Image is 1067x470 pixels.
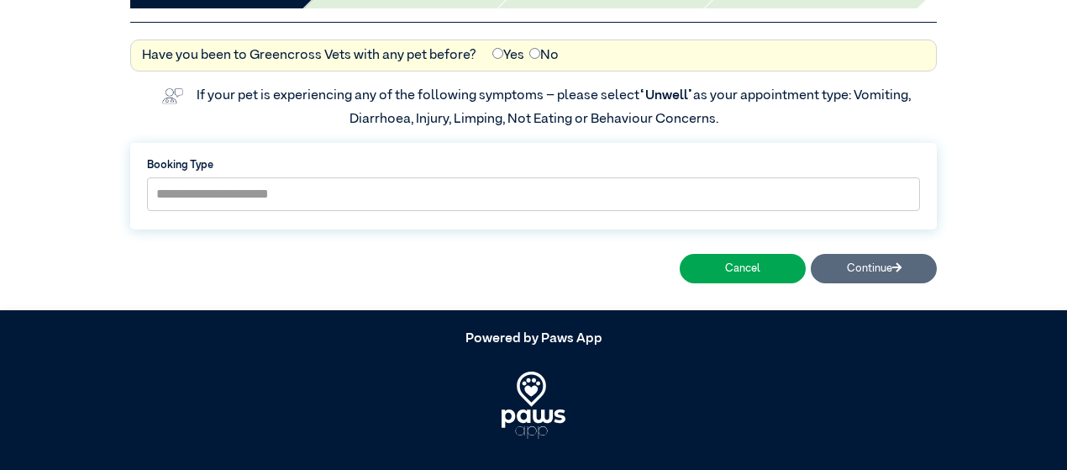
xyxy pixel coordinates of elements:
input: No [529,48,540,59]
label: Have you been to Greencross Vets with any pet before? [142,45,476,66]
label: No [529,45,559,66]
span: “Unwell” [639,89,693,103]
img: PawsApp [502,372,566,439]
img: vet [156,82,188,109]
input: Yes [492,48,503,59]
button: Cancel [680,254,806,283]
label: Booking Type [147,157,920,173]
label: If your pet is experiencing any of the following symptoms – please select as your appointment typ... [197,89,913,126]
label: Yes [492,45,524,66]
h5: Powered by Paws App [130,331,937,347]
